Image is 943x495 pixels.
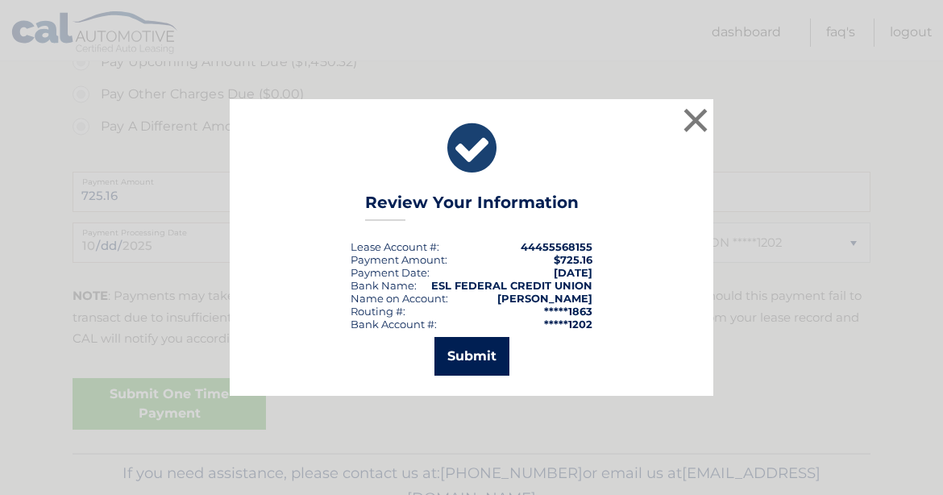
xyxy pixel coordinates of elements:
div: Payment Amount: [351,253,447,266]
div: : [351,266,430,279]
span: Payment Date [351,266,427,279]
div: Bank Account #: [351,318,437,331]
span: [DATE] [554,266,592,279]
button: × [679,104,712,136]
button: Submit [434,337,509,376]
h3: Review Your Information [365,193,579,221]
strong: [PERSON_NAME] [497,292,592,305]
div: Lease Account #: [351,240,439,253]
div: Bank Name: [351,279,417,292]
div: Name on Account: [351,292,448,305]
strong: ESL FEDERAL CREDIT UNION [431,279,592,292]
span: $725.16 [554,253,592,266]
strong: 44455568155 [521,240,592,253]
div: Routing #: [351,305,405,318]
